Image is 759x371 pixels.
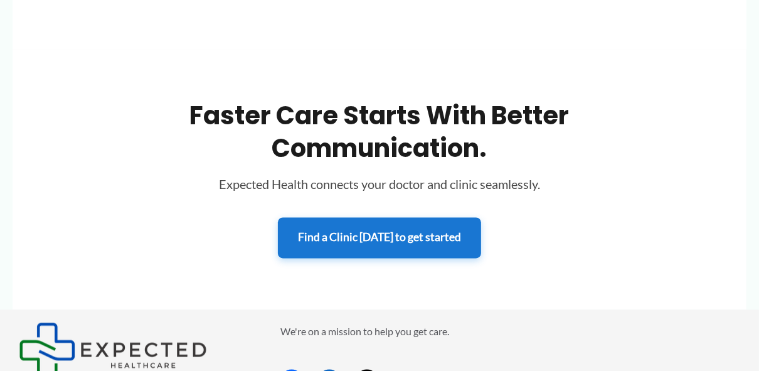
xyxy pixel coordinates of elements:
[129,175,630,194] p: Expected Health connects your doctor and clinic seamlessly.
[278,218,481,259] a: Find a Clinic [DATE] to get started
[129,100,630,165] h2: Faster Care Starts With Better Communication.
[280,323,740,341] p: We're on a mission to help you get care.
